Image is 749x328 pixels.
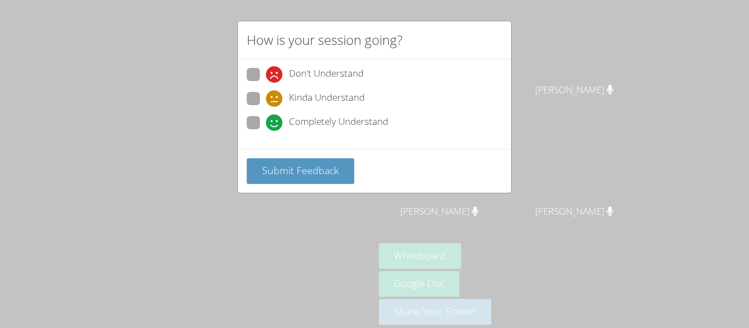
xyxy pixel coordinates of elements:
span: Submit Feedback [262,164,339,177]
h2: How is your session going? [247,30,402,50]
span: Kinda Understand [289,90,365,107]
span: Don't Understand [289,66,364,83]
span: Completely Understand [289,114,388,131]
button: Submit Feedback [247,158,354,184]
